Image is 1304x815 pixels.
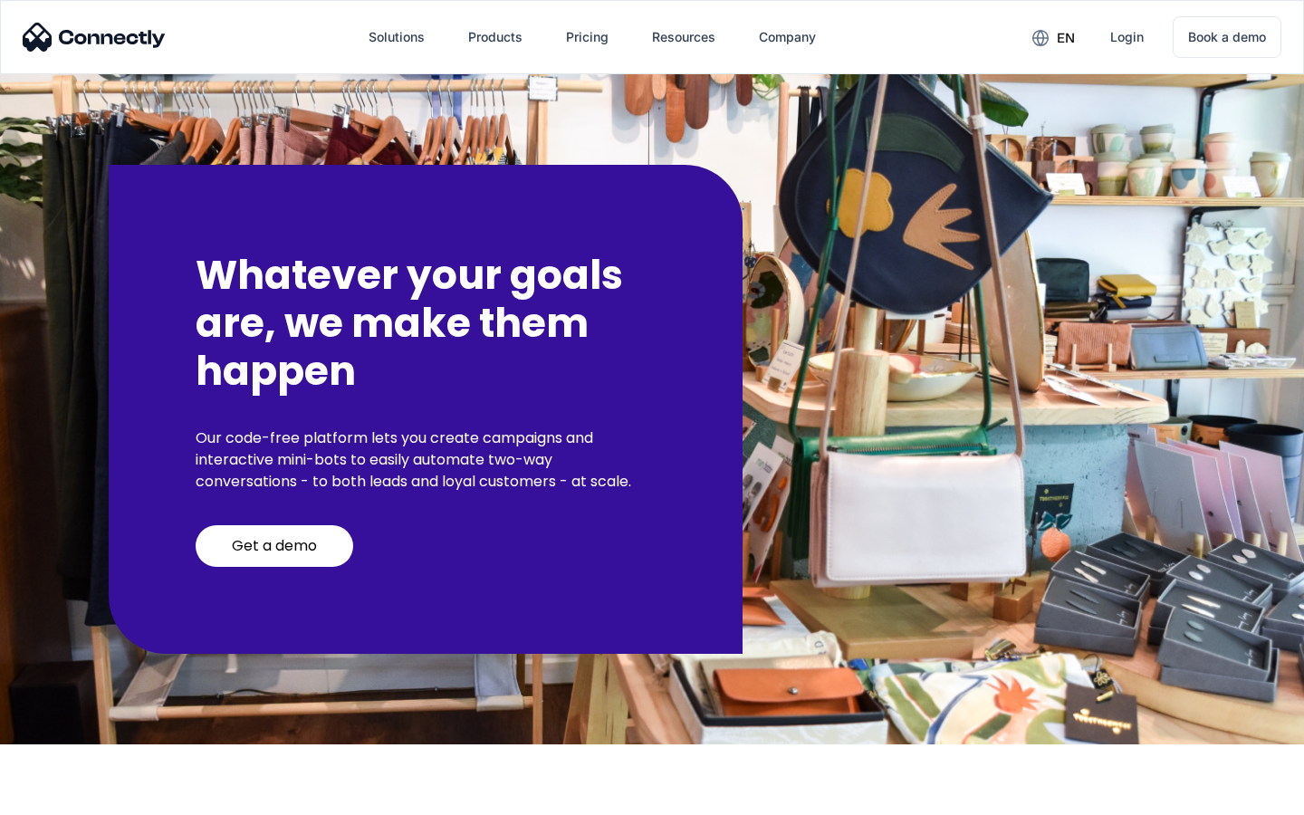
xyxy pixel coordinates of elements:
[1110,24,1144,50] div: Login
[652,24,715,50] div: Resources
[1096,15,1158,59] a: Login
[468,24,523,50] div: Products
[196,525,353,567] a: Get a demo
[196,252,656,395] h2: Whatever your goals are, we make them happen
[551,15,623,59] a: Pricing
[36,783,109,809] ul: Language list
[1057,25,1075,51] div: en
[18,783,109,809] aside: Language selected: English
[196,427,656,493] p: Our code-free platform lets you create campaigns and interactive mini-bots to easily automate two...
[369,24,425,50] div: Solutions
[23,23,166,52] img: Connectly Logo
[566,24,609,50] div: Pricing
[759,24,816,50] div: Company
[1173,16,1281,58] a: Book a demo
[232,537,317,555] div: Get a demo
